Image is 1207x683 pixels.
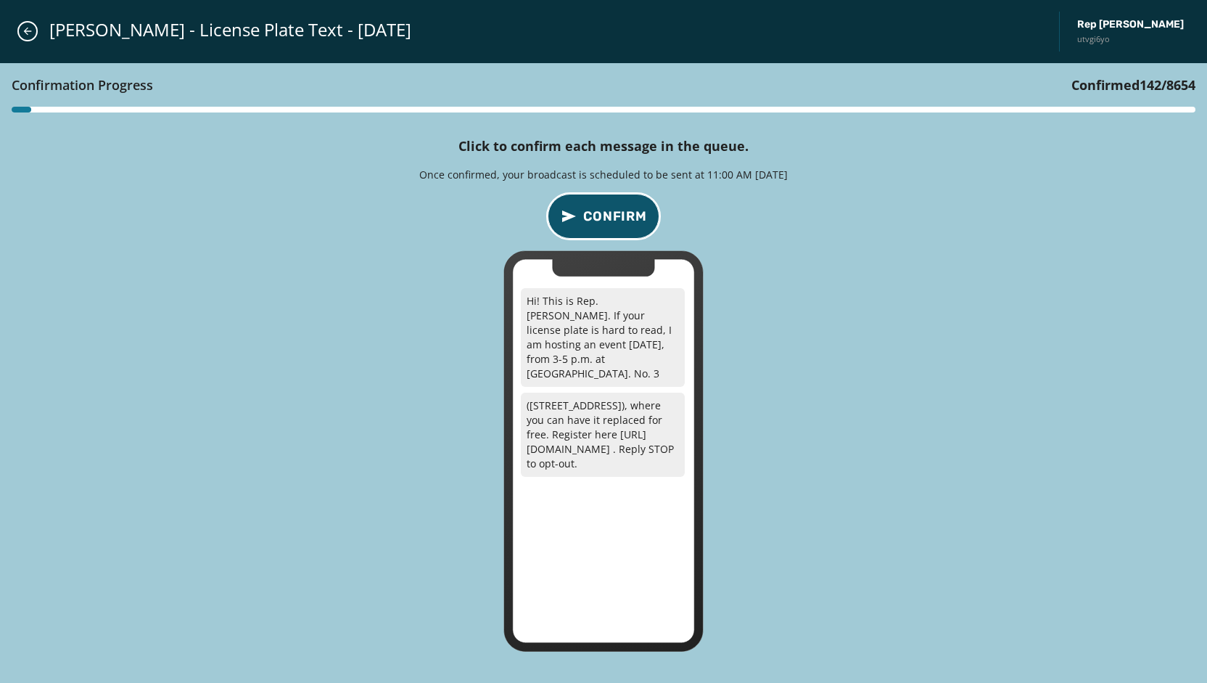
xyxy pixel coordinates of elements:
[1071,75,1195,95] h3: Confirmed / 8654
[521,393,685,477] p: ([STREET_ADDRESS]), where you can have it replaced for free. Register here [URL][DOMAIN_NAME] . R...
[49,18,411,41] span: [PERSON_NAME] - License Plate Text - [DATE]
[1077,17,1184,32] span: Rep [PERSON_NAME]
[548,194,659,239] button: confirm-p2p-message-button
[583,206,647,226] span: Confirm
[1140,76,1161,94] span: 142
[521,288,685,387] p: Hi! This is Rep. [PERSON_NAME]. If your license plate is hard to read, I am hosting an event [DAT...
[1077,33,1184,46] span: utvgi6yo
[458,136,749,156] h4: Click to confirm each message in the queue.
[419,168,788,182] p: Once confirmed, your broadcast is scheduled to be sent at 11:00 AM [DATE]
